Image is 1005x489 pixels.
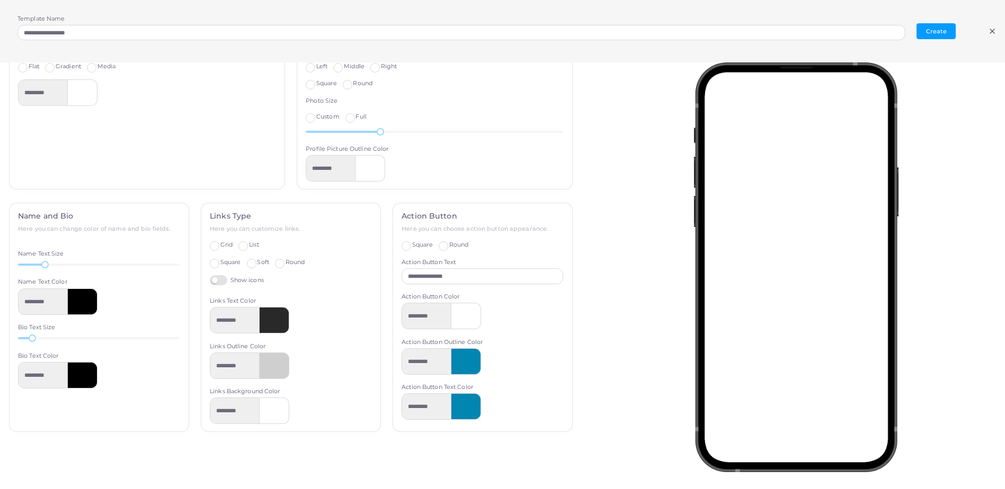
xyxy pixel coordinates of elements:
[402,338,483,347] label: Action Button Outline Color
[917,23,956,39] button: Create
[306,97,337,105] label: Photo Size
[402,225,563,232] h6: Here you can choose action button appearance.
[210,275,264,285] label: Show icons
[18,278,67,286] label: Name Text Color
[210,225,371,232] h6: Here you can customize links.
[316,79,337,87] span: Square
[402,383,473,392] label: Action Button Text Color
[355,113,366,120] span: Full
[220,258,241,266] span: Square
[18,323,55,332] label: Bio Text Size
[210,387,280,396] label: Links Background Color
[344,62,364,70] span: Middle
[402,258,456,267] label: Action Button Text
[18,212,180,221] h4: Name and Bio
[17,15,65,23] label: Template Name
[220,241,233,248] span: Grid
[18,225,180,232] h6: Here you can change color of name and bio fields.
[316,113,340,120] span: Custom
[306,145,388,153] label: Profile Picture Outline Color
[316,62,327,70] span: Left
[449,241,469,248] span: Round
[29,62,39,70] span: Flat
[257,258,269,266] span: Soft
[97,62,116,70] span: Media
[412,241,433,248] span: Square
[353,79,372,87] span: Round
[381,62,397,70] span: Right
[402,293,459,301] label: Action Button Color
[249,241,259,248] span: List
[286,258,305,266] span: Round
[18,250,64,258] label: Name Text Size
[210,342,265,351] label: Links Outline Color
[56,62,81,70] span: Gradient
[210,297,256,305] label: Links Text Color
[210,212,371,221] h4: Links Type
[402,212,563,221] h4: Action Button
[18,352,59,360] label: Bio Text Color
